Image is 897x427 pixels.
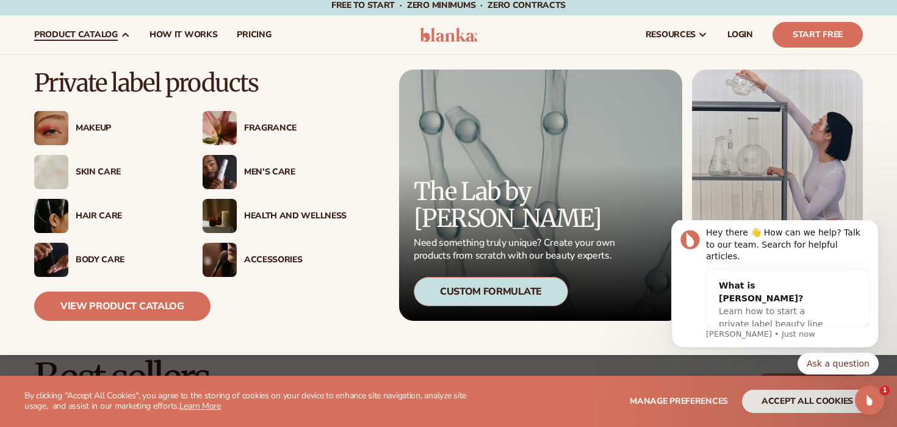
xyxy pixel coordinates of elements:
a: Microscopic product formula. The Lab by [PERSON_NAME] Need something truly unique? Create your ow... [399,70,682,321]
a: Female hair pulled back with clips. Hair Care [34,199,178,233]
img: Female hair pulled back with clips. [34,199,68,233]
div: Men’s Care [244,167,347,178]
button: Manage preferences [630,390,728,413]
div: Skin Care [76,167,178,178]
img: Candles and incense on table. [203,199,237,233]
span: How It Works [149,30,218,40]
span: product catalog [34,30,118,40]
a: How It Works [140,15,228,54]
div: Body Care [76,255,178,265]
div: What is [PERSON_NAME]? [66,59,179,85]
button: Quick reply: Ask a question [145,132,226,154]
div: Message content [53,7,217,107]
a: pricing [227,15,281,54]
p: Message from Lee, sent Just now [53,109,217,120]
a: Pink blooming flower. Fragrance [203,111,347,145]
div: Hair Care [76,211,178,221]
div: Makeup [76,123,178,134]
a: resources [636,15,718,54]
img: Female with glitter eye makeup. [34,111,68,145]
a: Female with makeup brush. Accessories [203,243,347,277]
img: Cream moisturizer swatch. [34,155,68,189]
a: View Product Catalog [34,292,211,321]
a: product catalog [24,15,140,54]
img: Pink blooming flower. [203,111,237,145]
a: Start Free [773,22,863,48]
span: LOGIN [727,30,753,40]
div: Accessories [244,255,347,265]
p: Need something truly unique? Create your own products from scratch with our beauty experts. [414,237,619,262]
p: The Lab by [PERSON_NAME] [414,178,619,232]
a: Female with glitter eye makeup. Makeup [34,111,178,145]
span: resources [646,30,696,40]
iframe: Intercom notifications message [653,220,897,382]
img: Female in lab with equipment. [692,70,863,321]
span: 1 [880,386,890,395]
span: Manage preferences [630,395,728,407]
button: accept all cookies [742,390,873,413]
div: Quick reply options [18,132,226,154]
a: Learn More [179,400,221,412]
p: Private label products [34,70,347,96]
div: Health And Wellness [244,211,347,221]
img: logo [420,27,478,42]
div: Hey there 👋 How can we help? Talk to our team. Search for helpful articles. [53,7,217,43]
p: By clicking "Accept All Cookies", you agree to the storing of cookies on your device to enhance s... [24,391,477,412]
img: Profile image for Lee [27,10,47,29]
img: Male hand applying moisturizer. [34,243,68,277]
iframe: Intercom live chat [855,386,884,415]
div: Fragrance [244,123,347,134]
a: Male holding moisturizer bottle. Men’s Care [203,155,347,189]
img: Male holding moisturizer bottle. [203,155,237,189]
img: Female with makeup brush. [203,243,237,277]
a: LOGIN [718,15,763,54]
a: Male hand applying moisturizer. Body Care [34,243,178,277]
a: Candles and incense on table. Health And Wellness [203,199,347,233]
div: Custom Formulate [414,277,568,306]
a: Cream moisturizer swatch. Skin Care [34,155,178,189]
span: Learn how to start a private label beauty line with [PERSON_NAME] [66,86,170,121]
span: pricing [237,30,271,40]
div: What is [PERSON_NAME]?Learn how to start a private label beauty line with [PERSON_NAME] [54,49,192,133]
